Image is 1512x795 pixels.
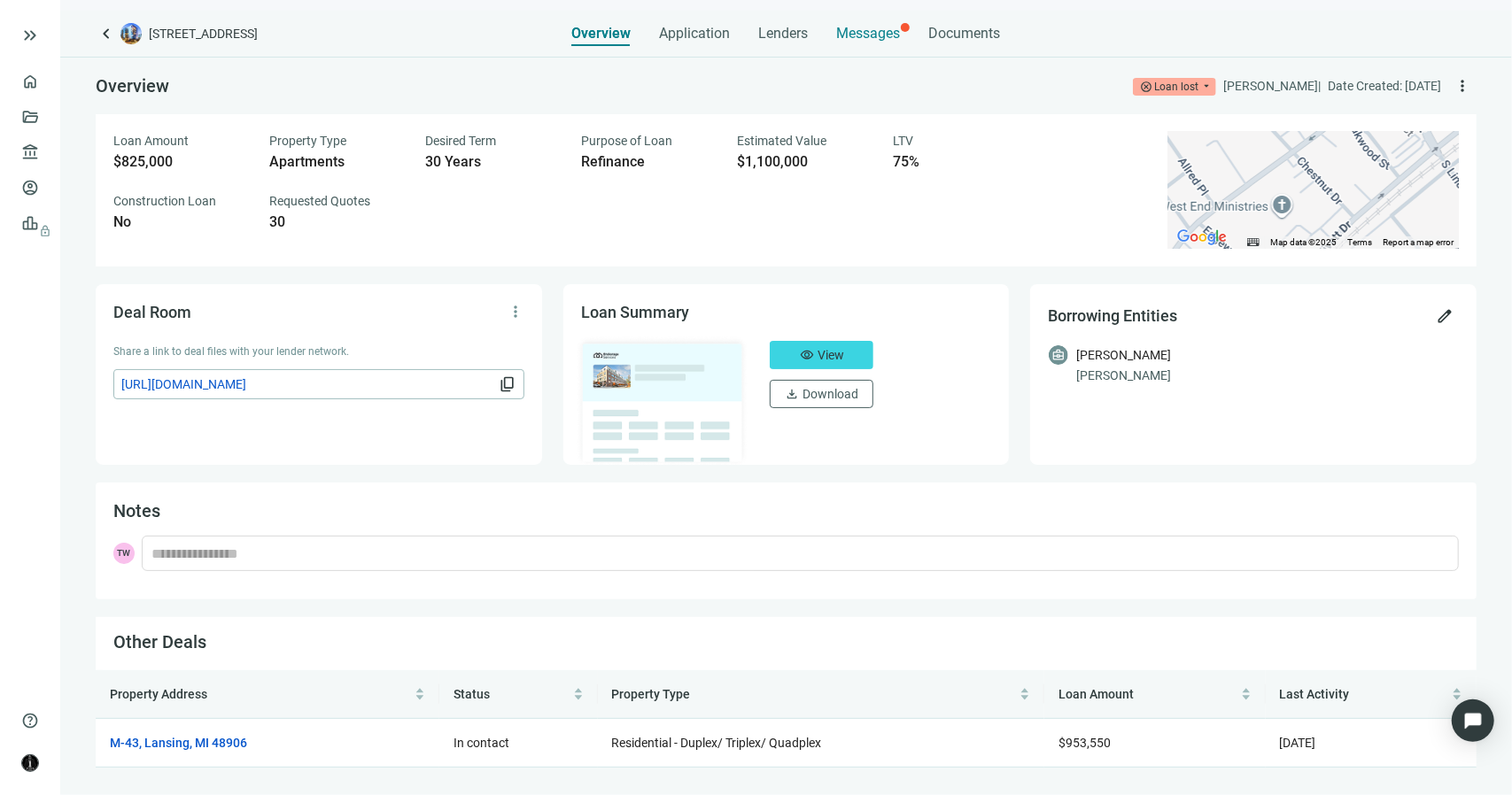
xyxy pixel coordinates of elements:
[759,25,809,42] span: Lenders
[113,303,191,321] span: Deal Room
[837,25,901,42] span: Messages
[113,134,189,148] span: Loan Amount
[113,194,216,208] span: Construction Loan
[1058,736,1111,750] span: $953,550
[612,687,691,701] span: Property Type
[612,736,822,750] span: Residential - Duplex/ Triplex/ Quadplex
[770,380,873,408] button: downloadDownload
[1431,302,1459,330] button: edit
[1173,226,1231,249] img: Google
[19,25,41,46] button: keyboard_double_arrow_right
[929,25,1001,42] span: Documents
[1058,687,1134,701] span: Loan Amount
[581,134,672,148] span: Purpose of Loan
[1347,237,1372,247] a: Terms (opens in new tab)
[737,153,872,171] div: $1,100,000
[1247,236,1260,249] button: Keyboard shortcuts
[120,23,142,44] img: deal-logo
[1328,76,1441,96] div: Date Created: [DATE]
[501,297,530,326] button: more_vert
[121,374,495,394] span: [URL][DOMAIN_NAME]
[454,687,490,701] span: Status
[113,543,135,564] span: TW
[1452,699,1494,742] div: Open Intercom Messenger
[1140,81,1152,93] span: cancel
[581,153,716,171] div: Refinance
[770,341,873,369] button: visibilityView
[1280,687,1350,701] span: Last Activity
[22,755,38,771] img: avatar
[21,712,39,729] span: help
[499,375,516,393] span: content_copy
[439,719,597,768] td: In contact
[737,134,826,148] span: Estimated Value
[785,387,799,401] span: download
[507,303,524,320] span: more_vert
[1076,345,1171,365] div: [PERSON_NAME]
[113,153,248,171] div: $825,000
[893,134,913,148] span: LTV
[893,153,1027,171] div: 75%
[269,213,404,231] div: 30
[1383,237,1454,247] a: Report a map error
[269,153,404,171] div: Apartments
[800,348,814,362] span: visibility
[113,631,206,652] span: Other Deals
[425,153,560,171] div: 30 Years
[96,23,117,44] a: keyboard_arrow_left
[576,336,749,467] img: dealOverviewImg
[1173,226,1231,249] a: Open this area in Google Maps (opens a new window)
[803,387,858,401] span: Download
[110,687,207,701] span: Property Address
[96,75,169,96] span: Overview
[1076,366,1459,385] div: [PERSON_NAME]
[1280,736,1316,750] span: [DATE]
[581,303,689,321] span: Loan Summary
[660,25,731,42] span: Application
[113,500,160,521] span: Notes
[425,134,496,148] span: Desired Term
[1448,72,1477,100] button: more_vert
[113,213,248,231] div: No
[1048,306,1177,325] span: Borrowing Entities
[1270,237,1337,247] span: Map data ©2025
[1154,78,1198,96] div: Loan lost
[818,348,844,362] span: View
[1436,307,1454,325] span: edit
[269,134,346,148] span: Property Type
[1454,77,1471,95] span: more_vert
[269,194,370,208] span: Requested Quotes
[572,25,632,42] span: Overview
[1223,76,1321,96] div: [PERSON_NAME] |
[110,733,247,753] a: M-43, Lansing, MI 48906
[149,25,258,42] span: [STREET_ADDRESS]
[113,345,349,358] span: Share a link to deal files with your lender network.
